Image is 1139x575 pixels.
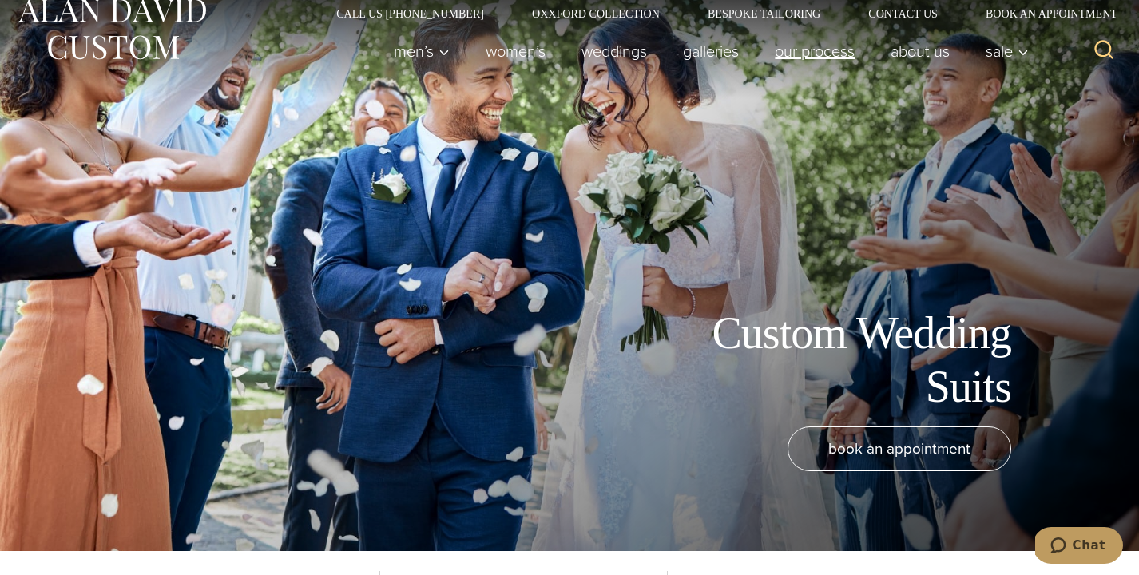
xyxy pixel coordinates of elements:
[757,35,873,67] a: Our Process
[844,8,962,19] a: Contact Us
[788,426,1011,471] a: book an appointment
[828,437,970,460] span: book an appointment
[873,35,968,67] a: About Us
[468,35,564,67] a: Women’s
[564,35,665,67] a: weddings
[652,307,1011,414] h1: Custom Wedding Suits
[376,35,1038,67] nav: Primary Navigation
[968,35,1038,67] button: Sale sub menu toggle
[376,35,468,67] button: Men’s sub menu toggle
[665,35,757,67] a: Galleries
[1085,32,1123,70] button: View Search Form
[962,8,1123,19] a: Book an Appointment
[508,8,684,19] a: Oxxford Collection
[1035,527,1123,567] iframe: Opens a widget where you can chat to one of our agents
[312,8,1123,19] nav: Secondary Navigation
[312,8,508,19] a: Call Us [PHONE_NUMBER]
[684,8,844,19] a: Bespoke Tailoring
